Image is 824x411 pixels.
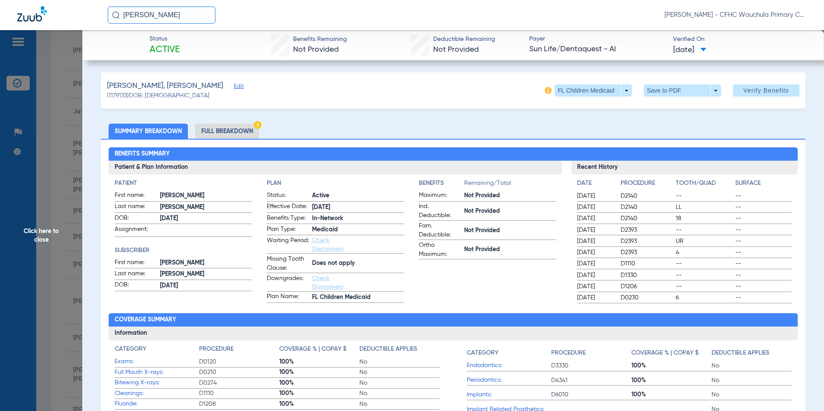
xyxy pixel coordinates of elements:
[712,345,792,361] app-breakdown-title: Deductible Applies
[631,390,712,399] span: 100%
[577,293,613,302] span: [DATE]
[312,237,343,252] a: Check Disclaimers
[621,226,673,234] span: D2393
[359,389,440,398] span: No
[115,280,157,291] span: DOB:
[464,191,556,200] span: Not Provided
[676,179,732,188] h4: Tooth/Quad
[545,87,552,94] img: info-icon
[551,376,631,385] span: D4341
[577,214,613,223] span: [DATE]
[254,121,262,129] img: Hazard
[781,370,824,411] div: Chat Widget
[108,6,215,24] input: Search for patients
[712,349,769,358] h4: Deductible Applies
[529,34,666,44] span: Payer
[621,259,673,268] span: D1110
[464,179,556,191] span: Remaining/Total
[419,221,461,240] span: Fam. Deductible:
[115,246,252,255] h4: Subscriber
[199,400,279,408] span: D1208
[112,11,120,19] img: Search Icon
[195,124,259,139] li: Full Breakdown
[735,179,792,188] h4: Surface
[419,202,461,220] span: Ind. Deductible:
[115,389,199,398] span: Cleanings:
[551,390,631,399] span: D6010
[673,35,810,44] span: Verified On
[551,345,631,361] app-breakdown-title: Procedure
[109,327,798,340] h3: Information
[419,241,461,259] span: Ortho Maximum:
[109,147,798,161] h2: Benefits Summary
[712,376,792,385] span: No
[267,179,404,188] h4: Plan
[107,81,223,91] span: [PERSON_NAME], [PERSON_NAME]
[267,214,309,224] span: Benefits Type:
[419,191,461,201] span: Maximum:
[359,345,417,354] h4: Deductible Applies
[199,389,279,398] span: D1110
[279,345,346,354] h4: Coverage % | Copay $
[577,192,613,200] span: [DATE]
[676,282,732,291] span: --
[676,214,732,223] span: 18
[735,179,792,191] app-breakdown-title: Surface
[464,207,556,216] span: Not Provided
[735,282,792,291] span: --
[279,400,359,408] span: 100%
[293,35,347,44] span: Benefits Remaining
[676,203,732,212] span: LL
[150,44,180,56] span: Active
[665,11,807,19] span: [PERSON_NAME] - CFHC Wauchula Primary Care Dental
[160,191,252,200] span: [PERSON_NAME]
[312,293,404,302] span: FL Children Medicaid
[279,358,359,366] span: 100%
[464,245,556,254] span: Not Provided
[621,179,673,188] h4: Procedure
[551,349,586,358] h4: Procedure
[419,179,464,191] app-breakdown-title: Benefits
[577,248,613,257] span: [DATE]
[312,214,404,223] span: In-Network
[115,378,199,387] span: Bitewing X-rays:
[621,282,673,291] span: D1206
[433,46,479,53] span: Not Provided
[555,84,632,97] button: FL Children Medicaid
[279,389,359,398] span: 100%
[621,179,673,191] app-breakdown-title: Procedure
[160,258,252,268] span: [PERSON_NAME]
[673,45,706,56] span: [DATE]
[735,293,792,302] span: --
[577,237,613,246] span: [DATE]
[712,361,792,370] span: No
[359,368,440,377] span: No
[267,202,309,212] span: Effective Date:
[735,248,792,257] span: --
[621,248,673,257] span: D2393
[631,361,712,370] span: 100%
[735,214,792,223] span: --
[267,191,309,201] span: Status:
[279,379,359,387] span: 100%
[115,202,157,212] span: Last name:
[359,345,440,357] app-breakdown-title: Deductible Applies
[234,83,242,91] span: Edit
[676,237,732,246] span: UR
[279,368,359,377] span: 100%
[115,368,199,377] span: Full Mouth X-rays:
[676,226,732,234] span: --
[577,203,613,212] span: [DATE]
[577,179,613,191] app-breakdown-title: Date
[17,6,47,22] img: Zuub Logo
[109,161,562,174] h3: Patient & Plan Information
[467,349,498,358] h4: Category
[115,225,157,237] span: Assignment:
[115,258,157,268] span: First name:
[529,44,666,55] span: Sun Life/Dentaquest - AI
[150,34,180,44] span: Status
[115,179,252,188] h4: Patient
[312,191,404,200] span: Active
